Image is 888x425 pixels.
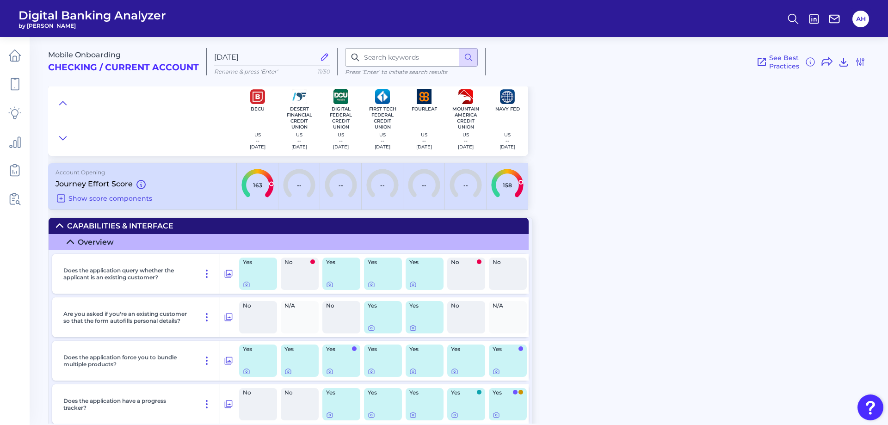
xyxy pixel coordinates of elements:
span: Digital Banking Analyzer [18,8,166,22]
span: Yes [409,303,434,308]
span: Yes [409,390,434,395]
p: Are you asked if you're an existing customer so that the form autofills personal details? [63,310,190,324]
p: Rename & press 'Enter' [214,68,330,75]
span: Yes [451,346,476,352]
p: First Tech Federal Credit Union [365,106,400,130]
span: Yes [326,390,351,395]
p: Fourleaf [412,106,437,112]
input: -- [443,162,488,208]
span: No [284,390,309,395]
label: -- [366,169,399,201]
input: Search keywords [345,48,478,67]
span: No [493,259,518,265]
span: No [243,303,268,308]
span: No [451,303,476,308]
label: 163 [241,169,274,201]
input: -- [359,162,405,208]
span: Yes [493,346,518,352]
button: Show score components [55,193,154,204]
span: Yes [284,346,309,352]
span: Yes [368,346,393,352]
p: [DATE] [458,144,474,150]
span: No [284,259,309,265]
p: -- [375,138,390,144]
p: Does the application force you to bundle multiple products? [63,354,190,368]
p: [DATE] [250,144,265,150]
summary: Overview [49,234,529,250]
p: Does the application query whether the applicant is an existing customer? [63,267,190,281]
p: -- [499,138,515,144]
span: Yes [409,346,434,352]
input: 163 [234,162,280,208]
p: [DATE] [416,144,432,150]
p: US [458,132,474,138]
p: -- [291,138,307,144]
input: -- [276,162,322,208]
p: Press ‘Enter’ to initiate search results [345,68,478,75]
span: No [451,259,476,265]
p: Account Opening [55,169,229,176]
span: Yes [368,390,393,395]
summary: Capabilities & Interface [49,218,529,234]
label: 158 [491,169,524,201]
span: Yes [368,259,393,265]
span: Yes [451,390,476,395]
span: by [PERSON_NAME] [18,22,166,29]
label: -- [450,169,482,201]
p: Digital Federal Credit Union [324,106,358,130]
p: Mountain America Credit Union [449,106,483,130]
p: [DATE] [291,144,307,150]
h2: Checking / Current Account [48,62,199,73]
span: Show score components [68,194,152,203]
p: US [250,132,265,138]
span: N/A [493,303,518,308]
p: [DATE] [499,144,515,150]
span: 11/50 [317,68,330,75]
input: -- [318,162,364,208]
span: Yes [409,259,434,265]
input: -- [401,162,447,208]
label: -- [283,169,315,201]
span: Yes [243,259,268,265]
p: Does the application have a progress tracker? [63,397,190,411]
p: -- [250,138,265,144]
span: Mobile Onboarding [48,50,121,59]
span: Yes [326,346,351,352]
button: AH [852,11,869,27]
p: US [333,132,349,138]
p: -- [333,138,349,144]
p: US [291,132,307,138]
span: Yes [368,303,393,308]
p: -- [416,138,432,144]
div: Capabilities & Interface [67,222,173,230]
p: US [416,132,432,138]
span: No [243,390,268,395]
p: [DATE] [375,144,390,150]
span: Yes [326,259,351,265]
span: Yes [493,390,512,395]
div: Overview [78,238,114,246]
p: -- [458,138,474,144]
p: BECU [251,106,265,112]
input: 158 [484,162,530,208]
span: No [326,303,351,308]
label: -- [408,169,440,201]
label: -- [325,169,357,201]
a: See Best Practices [756,54,799,70]
span: Yes [243,346,268,352]
span: N/A [284,303,309,308]
p: US [375,132,390,138]
p: Navy Fed [495,106,520,112]
span: See Best Practices [769,54,799,70]
button: Open Resource Center [857,394,883,420]
p: [DATE] [333,144,349,150]
p: US [499,132,515,138]
span: Journey Effort Score [55,179,133,189]
p: Desert Financial Credit Union [282,106,316,130]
